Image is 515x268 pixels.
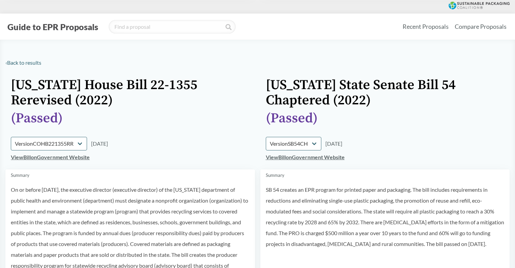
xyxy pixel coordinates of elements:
div: Summary [11,172,250,179]
p: SB 54 creates an EPR program for printed paper and packaging. The bill includes requirements in r... [266,184,505,249]
a: Recent Proposals [400,19,452,34]
a: ‹Back to results [5,59,41,66]
div: Summary [266,172,505,179]
label: [DATE] [91,140,108,148]
a: ViewBillonGovernment Website [266,154,345,160]
a: Compare Proposals [452,19,510,34]
a: [US_STATE] House Bill 22-1355 Rerevised (2022) [11,77,197,109]
a: [US_STATE] State Senate Bill 54 Chaptered (2022) [266,77,456,109]
div: ( Passed ) [266,111,505,126]
input: Find a proposal [109,20,236,34]
div: ( Passed ) [11,111,250,126]
label: [DATE] [325,140,342,148]
a: ViewBillonGovernment Website [11,154,90,160]
button: Guide to EPR Proposals [5,21,100,32]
